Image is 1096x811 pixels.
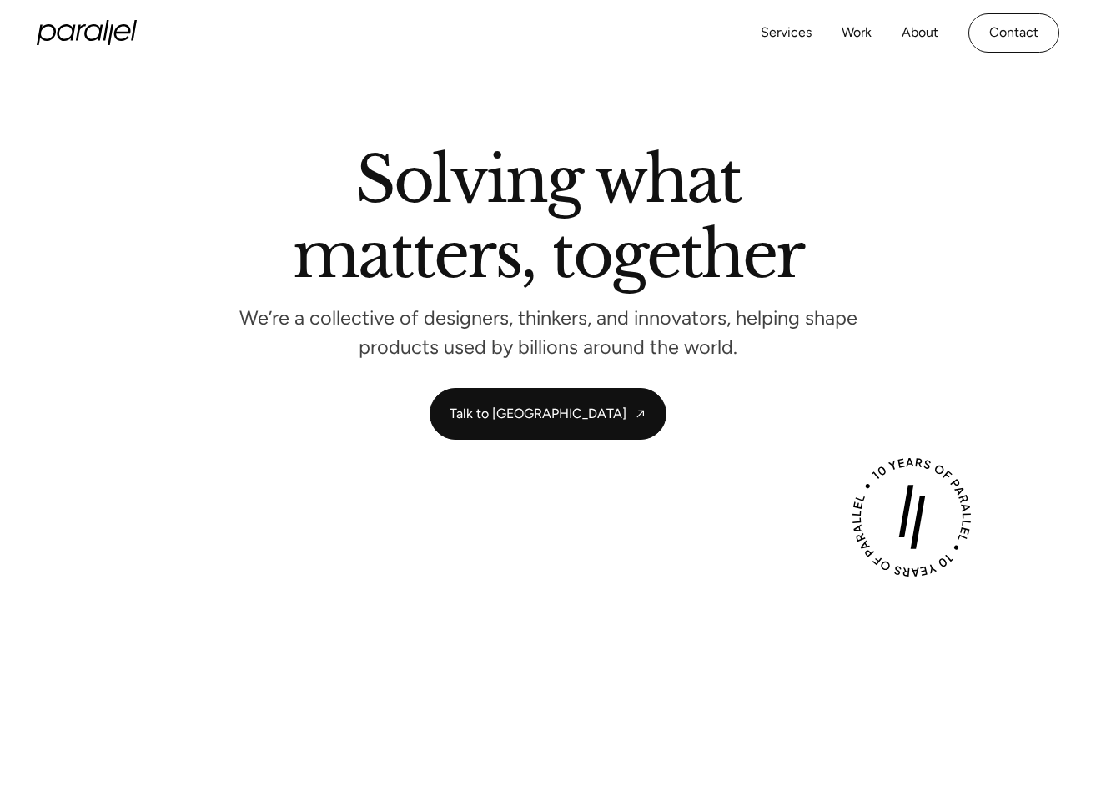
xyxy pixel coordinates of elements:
[968,13,1059,53] a: Contact
[761,21,812,45] a: Services
[842,21,872,45] a: Work
[293,149,803,294] h2: Solving what matters, together
[902,21,938,45] a: About
[235,311,861,355] p: We’re a collective of designers, thinkers, and innovators, helping shape products used by billion...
